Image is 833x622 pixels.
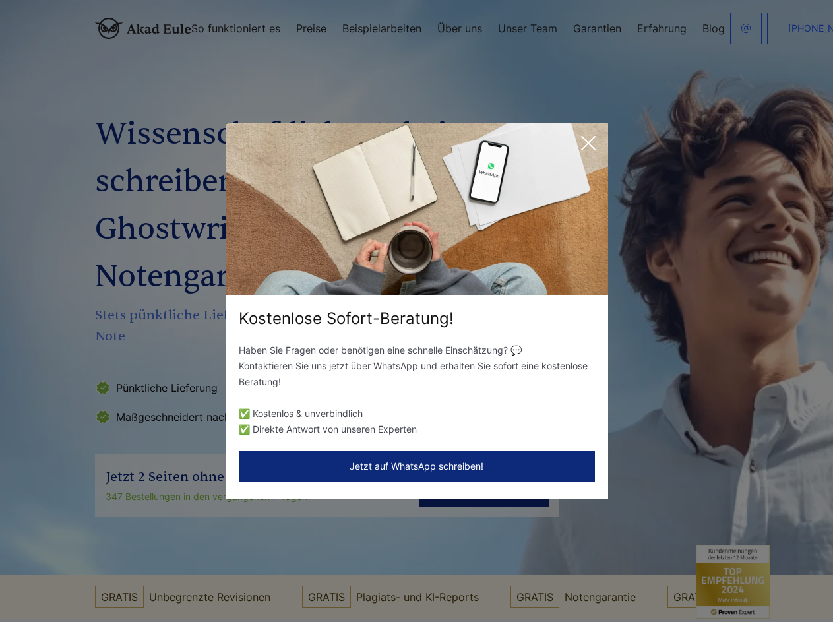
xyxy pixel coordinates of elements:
[191,23,280,34] a: So funktioniert es
[702,23,725,34] a: Blog
[226,123,608,295] img: exit
[437,23,482,34] a: Über uns
[239,421,595,437] li: ✅ Direkte Antwort von unseren Experten
[573,23,621,34] a: Garantien
[239,342,595,390] p: Haben Sie Fragen oder benötigen eine schnelle Einschätzung? 💬 Kontaktieren Sie uns jetzt über Wha...
[296,23,326,34] a: Preise
[741,23,751,34] img: email
[239,406,595,421] li: ✅ Kostenlos & unverbindlich
[226,308,608,329] div: Kostenlose Sofort-Beratung!
[498,23,557,34] a: Unser Team
[95,18,191,39] img: logo
[637,23,687,34] a: Erfahrung
[342,23,421,34] a: Beispielarbeiten
[239,451,595,482] button: Jetzt auf WhatsApp schreiben!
